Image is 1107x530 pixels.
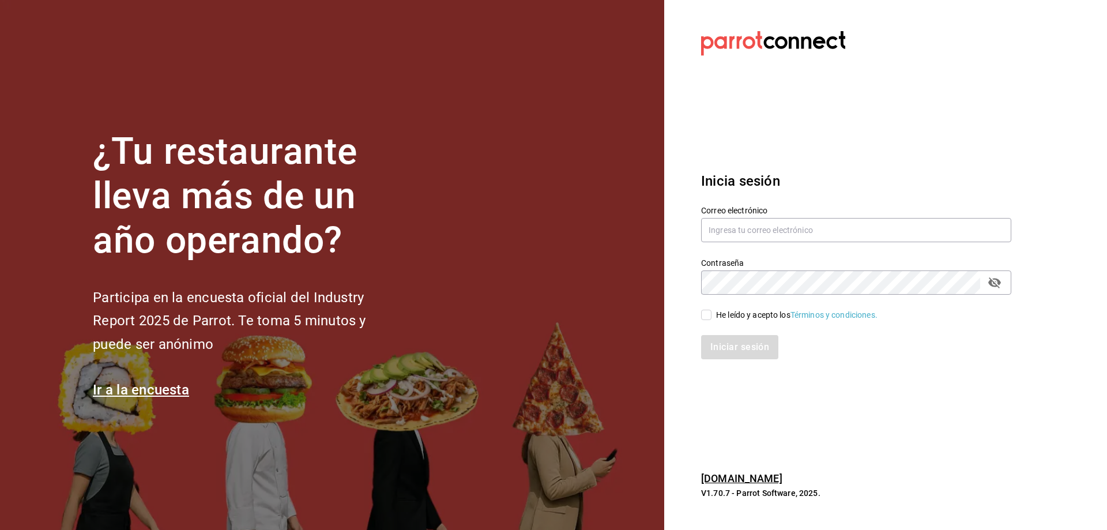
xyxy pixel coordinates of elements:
a: Ir a la encuesta [93,382,189,398]
h1: ¿Tu restaurante lleva más de un año operando? [93,130,404,262]
h2: Participa en la encuesta oficial del Industry Report 2025 de Parrot. Te toma 5 minutos y puede se... [93,286,404,356]
p: V1.70.7 - Parrot Software, 2025. [701,487,1011,499]
a: [DOMAIN_NAME] [701,472,782,484]
label: Correo electrónico [701,206,1011,215]
a: Términos y condiciones. [790,310,878,319]
div: He leído y acepto los [716,309,878,321]
h3: Inicia sesión [701,171,1011,191]
button: passwordField [985,273,1004,292]
input: Ingresa tu correo electrónico [701,218,1011,242]
label: Contraseña [701,259,1011,267]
